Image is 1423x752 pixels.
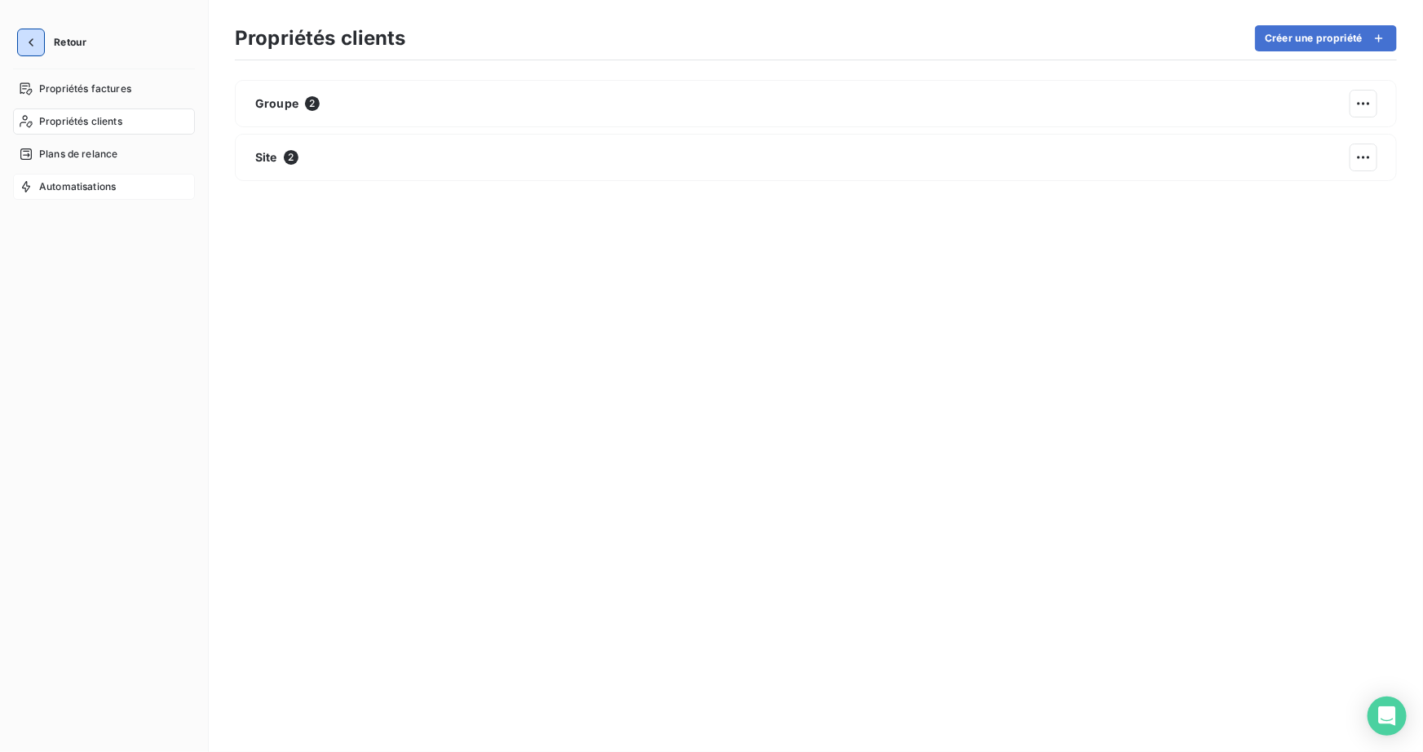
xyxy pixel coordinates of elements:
a: Plans de relance [13,141,195,167]
span: 2 [305,96,320,111]
a: Propriétés factures [13,76,195,102]
button: Créer une propriété [1255,25,1397,51]
span: 2 [284,150,298,165]
a: Propriétés clients [13,108,195,135]
span: Site [255,149,277,166]
span: Automatisations [39,179,116,194]
span: Retour [54,38,86,47]
div: Open Intercom Messenger [1368,697,1407,736]
a: Automatisations [13,174,195,200]
span: Plans de relance [39,147,117,161]
span: Propriétés factures [39,82,131,96]
span: Groupe [255,95,298,112]
span: Propriétés clients [39,114,122,129]
button: Retour [13,29,99,55]
h3: Propriétés clients [235,24,406,53]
